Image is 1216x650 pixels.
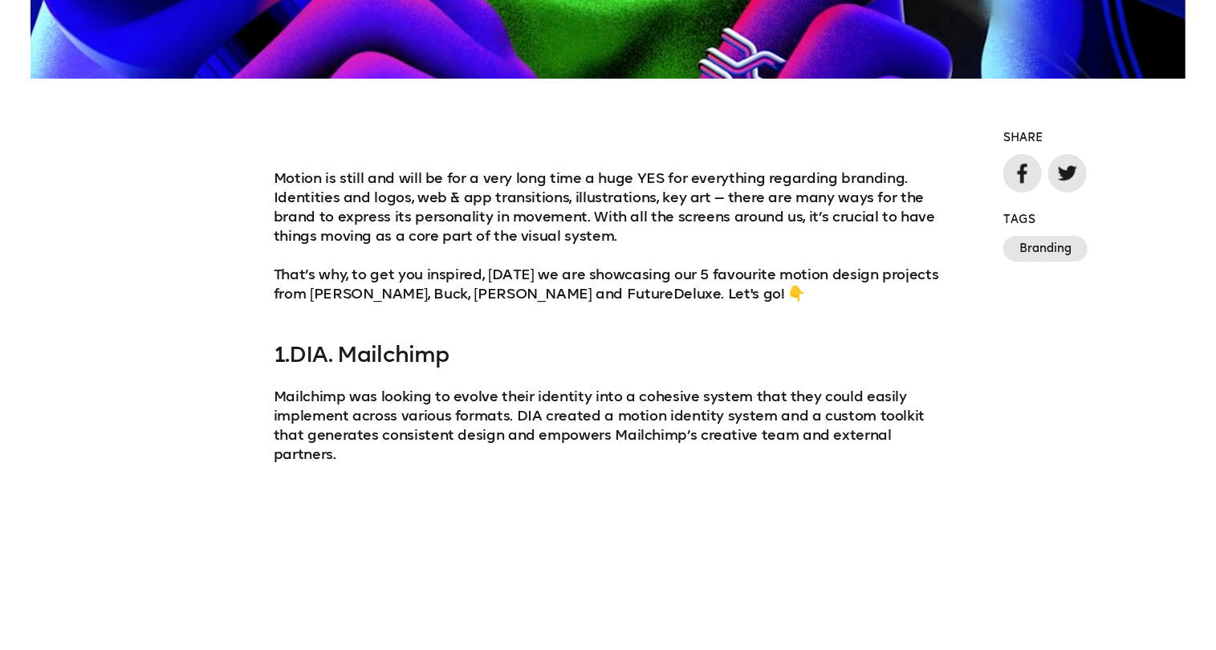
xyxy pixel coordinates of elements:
[274,387,942,464] p: Mailchimp was looking to evolve their identity into a cohesive system that they could easily impl...
[289,341,449,368] a: DIA. Mailchimp
[1003,236,1088,262] a: Branding
[274,169,942,303] p: Motion is still and will be for a very long time a huge YES for everything regarding branding. Id...
[1003,212,1185,228] h6: Tags
[274,342,942,368] h3: 1.
[1003,130,1185,146] h6: Share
